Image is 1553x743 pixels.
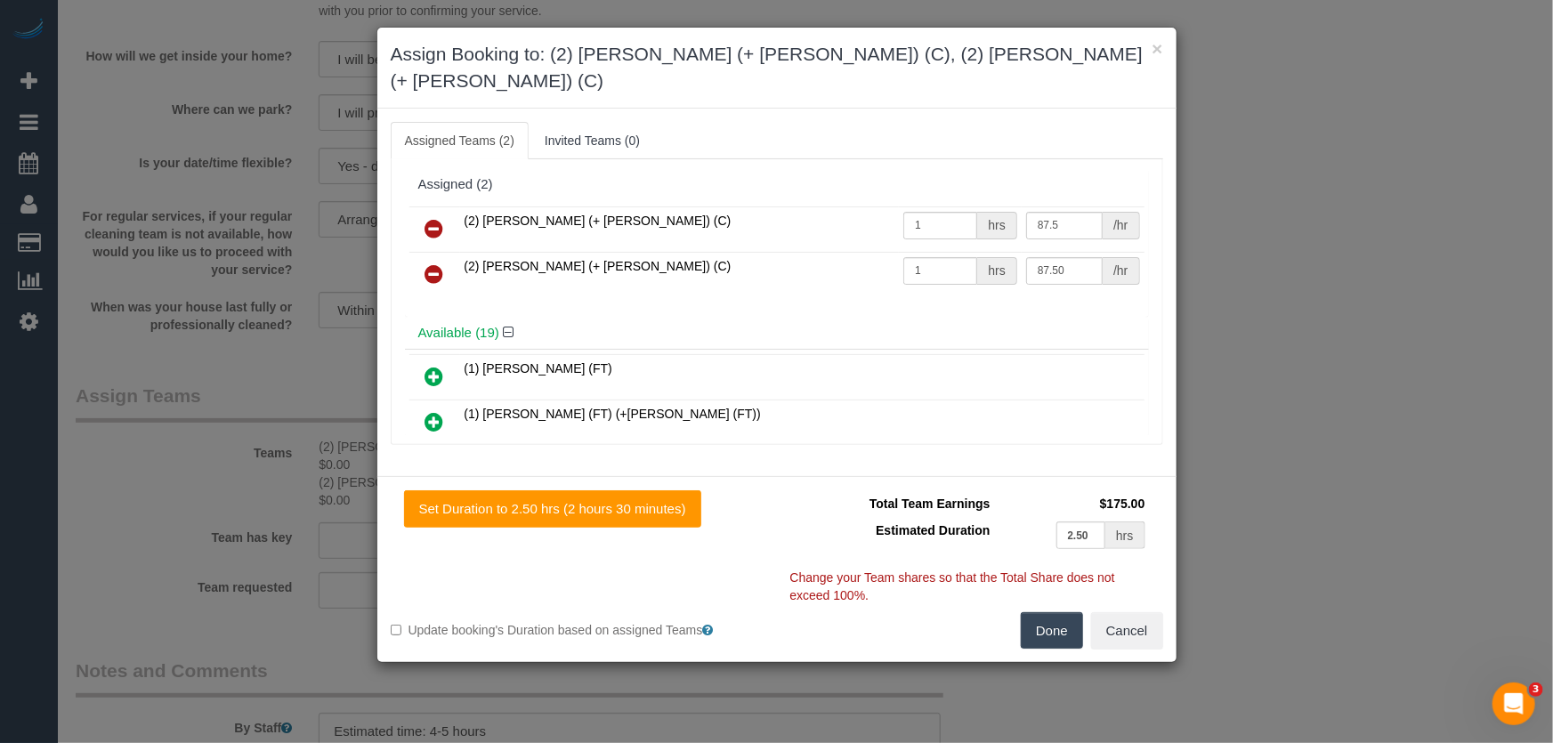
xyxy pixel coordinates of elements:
button: Set Duration to 2.50 hrs (2 hours 30 minutes) [404,490,701,528]
iframe: Intercom live chat [1492,682,1535,725]
button: Done [1021,612,1083,650]
span: (1) [PERSON_NAME] (FT) (+[PERSON_NAME] (FT)) [465,407,761,421]
span: Estimated Duration [876,523,990,537]
div: /hr [1103,257,1139,285]
a: Assigned Teams (2) [391,122,529,159]
td: Total Team Earnings [790,490,995,517]
span: (2) [PERSON_NAME] (+ [PERSON_NAME]) (C) [465,259,732,273]
div: Assigned (2) [418,177,1136,192]
div: hrs [977,212,1016,239]
div: hrs [1105,521,1145,549]
button: Cancel [1091,612,1163,650]
button: × [1152,39,1162,58]
td: $175.00 [995,490,1150,517]
div: hrs [977,257,1016,285]
div: /hr [1103,212,1139,239]
span: (2) [PERSON_NAME] (+ [PERSON_NAME]) (C) [465,214,732,228]
label: Update booking's Duration based on assigned Teams [391,621,764,639]
input: Update booking's Duration based on assigned Teams [391,625,402,636]
h4: Available (19) [418,326,1136,341]
h3: Assign Booking to: (2) [PERSON_NAME] (+ [PERSON_NAME]) (C), (2) [PERSON_NAME] (+ [PERSON_NAME]) (C) [391,41,1163,94]
span: 3 [1529,682,1543,697]
a: Invited Teams (0) [530,122,654,159]
span: (1) [PERSON_NAME] (FT) [465,361,612,376]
